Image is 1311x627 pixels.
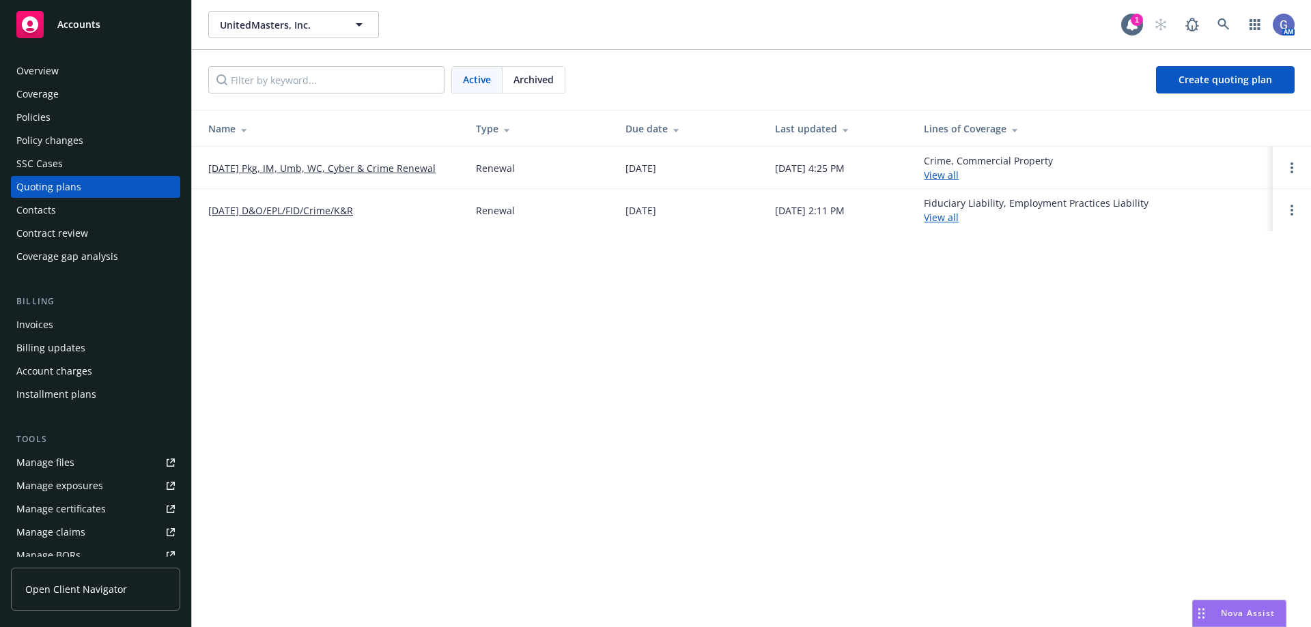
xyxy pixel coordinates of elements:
[16,83,59,105] div: Coverage
[16,153,63,175] div: SSC Cases
[11,60,180,82] a: Overview
[11,337,180,359] a: Billing updates
[16,60,59,82] div: Overview
[11,199,180,221] a: Contacts
[11,222,180,244] a: Contract review
[11,452,180,473] a: Manage files
[1241,11,1269,38] a: Switch app
[16,222,88,244] div: Contract review
[16,475,103,497] div: Manage exposures
[513,72,554,87] span: Archived
[208,161,436,175] a: [DATE] Pkg, IM, Umb, WC, Cyber & Crime Renewal
[16,383,96,405] div: Installment plans
[220,18,338,32] span: UnitedMasters, Inc.
[11,360,180,382] a: Account charges
[775,121,903,136] div: Last updated
[208,203,353,218] a: [DATE] D&O/EPL/FID/Crime/K&R
[11,544,180,566] a: Manage BORs
[1284,160,1300,176] a: Open options
[208,66,445,93] input: Filter by keyword...
[11,5,180,44] a: Accounts
[924,154,1053,182] div: Crime, Commercial Property
[16,130,83,151] div: Policy changes
[775,161,845,175] div: [DATE] 4:25 PM
[1210,11,1237,38] a: Search
[476,121,604,136] div: Type
[11,383,180,405] a: Installment plans
[16,521,85,543] div: Manage claims
[25,582,127,596] span: Open Client Navigator
[1179,73,1272,86] span: Create quoting plan
[625,203,656,218] div: [DATE]
[463,72,491,87] span: Active
[11,295,180,308] div: Billing
[11,83,180,105] a: Coverage
[208,121,454,136] div: Name
[11,106,180,128] a: Policies
[11,246,180,267] a: Coverage gap analysis
[476,161,515,175] div: Renewal
[625,121,753,136] div: Due date
[11,130,180,151] a: Policy changes
[11,498,180,520] a: Manage certificates
[16,452,74,473] div: Manage files
[208,11,379,38] button: UnitedMasters, Inc.
[924,211,959,224] a: View all
[1192,600,1286,627] button: Nova Assist
[775,203,845,218] div: [DATE] 2:11 PM
[11,475,180,497] a: Manage exposures
[1131,14,1143,26] div: 1
[625,161,656,175] div: [DATE]
[16,544,81,566] div: Manage BORs
[11,521,180,543] a: Manage claims
[57,19,100,30] span: Accounts
[1221,607,1275,619] span: Nova Assist
[1156,66,1295,93] a: Create quoting plan
[11,433,180,446] div: Tools
[16,106,51,128] div: Policies
[1284,202,1300,218] a: Open options
[16,337,85,359] div: Billing updates
[11,153,180,175] a: SSC Cases
[16,498,106,520] div: Manage certificates
[16,199,56,221] div: Contacts
[16,246,118,267] div: Coverage gap analysis
[1273,14,1295,35] img: photo
[16,176,81,198] div: Quoting plans
[1147,11,1174,38] a: Start snowing
[476,203,515,218] div: Renewal
[924,169,959,181] a: View all
[924,121,1262,136] div: Lines of Coverage
[1193,600,1210,626] div: Drag to move
[11,314,180,336] a: Invoices
[16,314,53,336] div: Invoices
[16,360,92,382] div: Account charges
[924,196,1148,224] div: Fiduciary Liability, Employment Practices Liability
[11,176,180,198] a: Quoting plans
[1179,11,1206,38] a: Report a Bug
